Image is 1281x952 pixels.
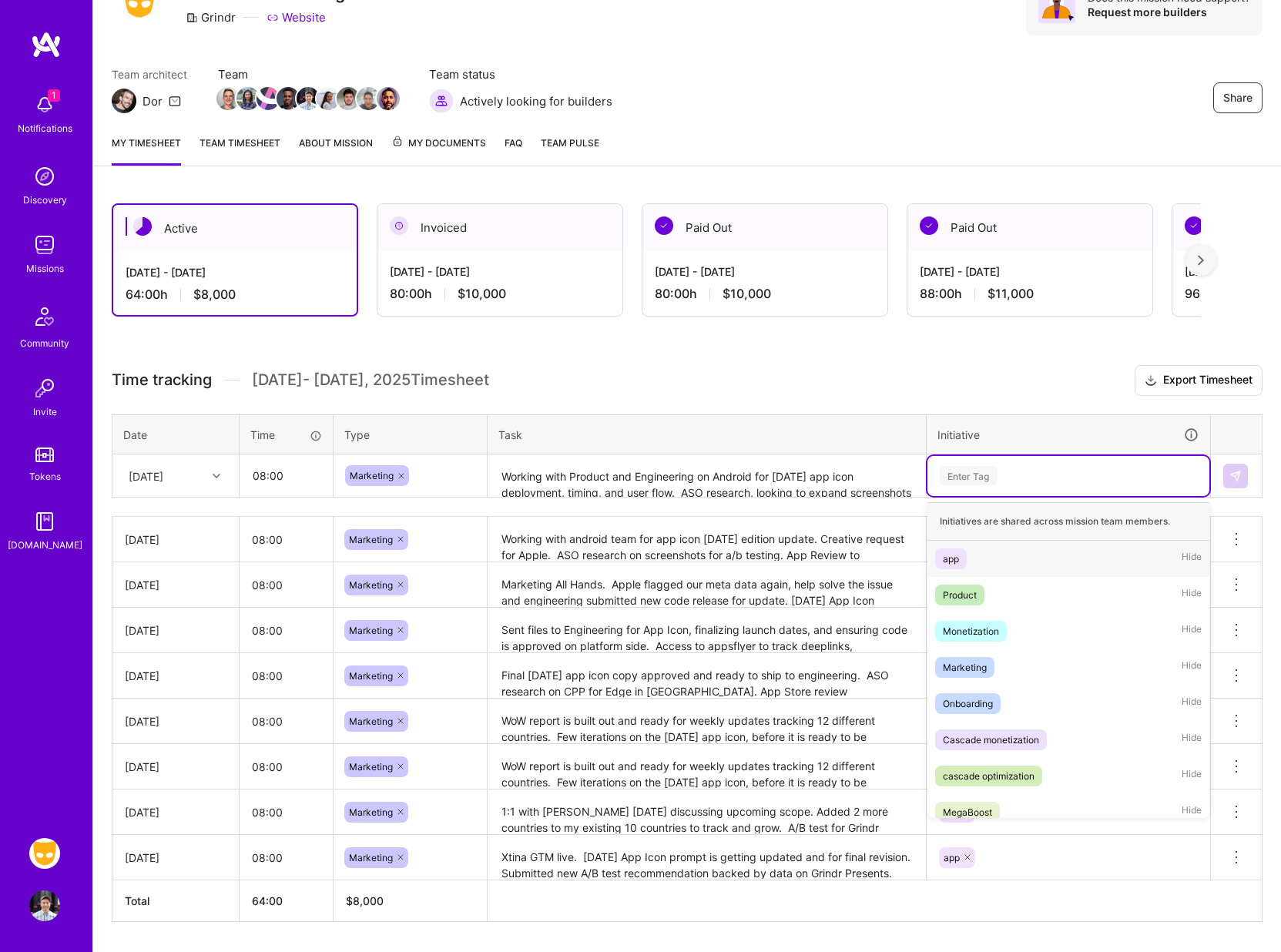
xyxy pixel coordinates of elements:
div: 64:00 h [126,287,344,303]
input: HH:MM [240,837,333,878]
span: $10,000 [723,286,771,302]
button: Export Timesheet [1135,365,1263,396]
input: HH:MM [240,701,333,742]
textarea: Marketing All Hands. Apple flagged our meta data again, help solve the issue and engineering subm... [489,564,924,606]
th: Type [334,414,488,454]
img: Team Member Avatar [317,87,340,110]
input: HH:MM [240,519,333,560]
th: Task [488,414,927,454]
input: HH:MM [240,610,333,651]
div: Grindr [186,9,236,25]
a: Team Member Avatar [218,85,238,112]
span: $8,000 [193,287,236,303]
span: Share [1223,90,1252,106]
img: Grindr: Product & Marketing [29,838,60,869]
span: Marketing [349,761,393,773]
div: [DATE] - [DATE] [390,263,610,280]
span: Time tracking [112,370,212,390]
th: 64:00 [240,880,334,922]
img: Team Member Avatar [277,87,300,110]
th: Total [112,880,240,922]
img: bell [29,89,60,120]
div: [DATE] [125,850,226,866]
img: Team Member Avatar [377,87,400,110]
div: Request more builders [1088,5,1250,19]
i: icon Chevron [213,472,220,480]
div: Time [250,427,322,443]
a: Team Member Avatar [298,85,318,112]
img: Paid Out [655,216,673,235]
span: Hide [1182,548,1202,569]
textarea: Xtina GTM live. [DATE] App Icon prompt is getting updated and for final revision. Submitted new A... [489,836,924,879]
span: Team [218,66,398,82]
span: Hide [1182,802,1202,823]
div: Discovery [23,192,67,208]
img: Paid Out [1185,216,1203,235]
img: teamwork [29,230,60,260]
a: My Documents [391,135,486,166]
textarea: Working with Product and Engineering on Android for [DATE] app icon deployment, timing, and user ... [489,456,924,497]
a: Team Member Avatar [358,85,378,112]
span: Hide [1182,585,1202,605]
a: Team Member Avatar [338,85,358,112]
span: Marketing [349,670,393,682]
div: Product [943,587,977,603]
span: Actively looking for builders [460,93,612,109]
span: Hide [1182,766,1202,786]
span: $ 8,000 [346,894,384,907]
i: icon CompanyGray [186,12,198,24]
span: Team Pulse [541,137,599,149]
a: Team Member Avatar [278,85,298,112]
div: Monetization [943,623,999,639]
img: Team Member Avatar [357,87,380,110]
a: Grindr: Product & Marketing [25,838,64,869]
textarea: Working with android team for app icon [DATE] edition update. Creative request for Apple. ASO res... [489,518,924,561]
span: 1 [48,89,60,102]
div: [DATE] [125,577,226,593]
a: User Avatar [25,890,64,921]
div: Onboarding [943,696,993,712]
a: Team timesheet [200,135,280,166]
div: Invite [33,404,57,420]
div: Cascade monetization [943,732,1039,748]
img: Invite [29,373,60,404]
div: Invoiced [377,204,622,251]
div: 88:00 h [920,286,1140,302]
div: [DATE] - [DATE] [655,263,875,280]
img: Paid Out [920,216,938,235]
span: My Documents [391,135,486,152]
div: Initiatives are shared across mission team members. [927,502,1209,541]
img: Team Architect [112,89,136,113]
img: User Avatar [29,890,60,921]
span: $11,000 [988,286,1034,302]
div: Paid Out [907,204,1152,251]
div: Enter Tag [940,464,997,488]
input: HH:MM [240,455,332,496]
img: Community [26,298,63,335]
a: Website [267,9,326,25]
img: logo [31,31,62,59]
div: [DATE] [125,622,226,639]
img: Team Member Avatar [236,87,260,110]
div: [DATE] [129,468,163,484]
div: Active [113,205,357,252]
a: Team Pulse [541,135,599,166]
div: [DATE] [125,759,226,775]
div: Marketing [943,659,987,675]
input: HH:MM [240,565,333,605]
img: Team Member Avatar [257,87,280,110]
div: MegaBoost [943,804,992,820]
img: discovery [29,161,60,192]
a: Team Member Avatar [318,85,338,112]
img: Submit [1229,470,1242,482]
div: Community [20,335,69,351]
textarea: WoW report is built out and ready for weekly updates tracking 12 different countries. Few iterati... [489,700,924,742]
div: cascade optimization [943,768,1035,784]
span: Marketing [349,852,393,863]
div: Missions [26,260,64,277]
span: Hide [1182,657,1202,678]
span: Marketing [349,806,393,818]
textarea: Sent files to Engineering for App Icon, finalizing launch dates, and ensuring code is approved on... [489,609,924,652]
textarea: Final [DATE] app icon copy approved and ready to ship to engineering. ASO research on CPP for Edg... [489,655,924,697]
i: icon Download [1145,373,1157,389]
